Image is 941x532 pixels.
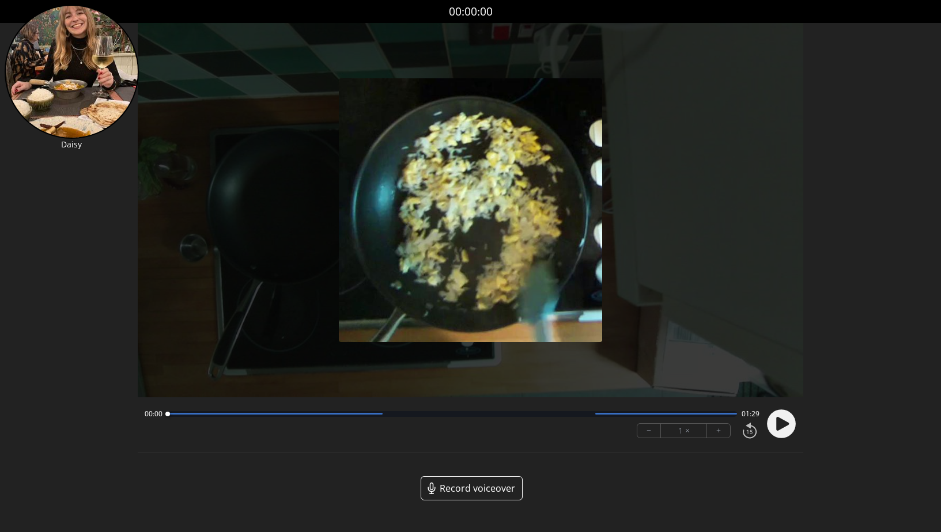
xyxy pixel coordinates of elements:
[421,476,523,500] a: Record voiceover
[5,5,139,139] img: DM
[145,409,162,419] span: 00:00
[637,424,661,438] button: −
[440,481,515,495] span: Record voiceover
[661,424,707,438] div: 1 ×
[742,409,759,419] span: 01:29
[707,424,730,438] button: +
[339,78,603,342] img: Poster Image
[449,3,493,20] a: 00:00:00
[5,139,139,150] p: Daisy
